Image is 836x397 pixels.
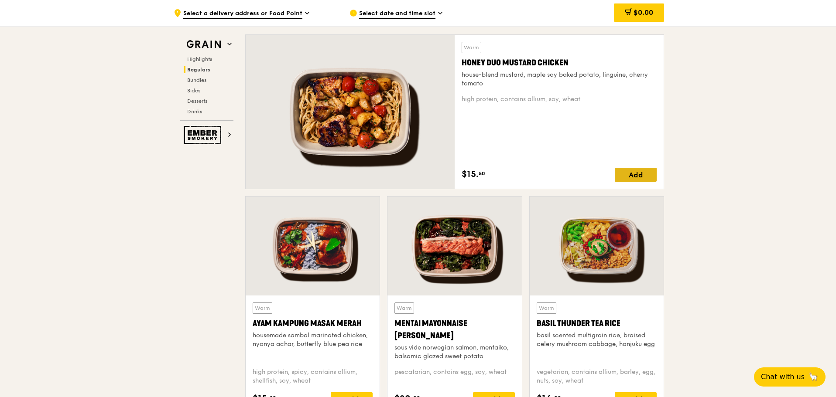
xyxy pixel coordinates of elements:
div: pescatarian, contains egg, soy, wheat [394,368,514,385]
span: Select a delivery address or Food Point [183,9,302,19]
div: house-blend mustard, maple soy baked potato, linguine, cherry tomato [462,71,657,88]
div: Add [615,168,657,182]
div: housemade sambal marinated chicken, nyonya achar, butterfly blue pea rice [253,331,373,349]
span: Drinks [187,109,202,115]
div: Basil Thunder Tea Rice [537,317,657,329]
button: Chat with us🦙 [754,367,826,387]
div: high protein, contains allium, soy, wheat [462,95,657,104]
span: Desserts [187,98,207,104]
div: Honey Duo Mustard Chicken [462,57,657,69]
span: Regulars [187,67,210,73]
div: Warm [462,42,481,53]
span: Bundles [187,77,206,83]
div: high protein, spicy, contains allium, shellfish, soy, wheat [253,368,373,385]
div: basil scented multigrain rice, braised celery mushroom cabbage, hanjuku egg [537,331,657,349]
div: vegetarian, contains allium, barley, egg, nuts, soy, wheat [537,368,657,385]
div: sous vide norwegian salmon, mentaiko, balsamic glazed sweet potato [394,343,514,361]
div: Mentai Mayonnaise [PERSON_NAME] [394,317,514,342]
span: Select date and time slot [359,9,435,19]
div: Warm [394,302,414,314]
span: $0.00 [634,8,653,17]
span: Highlights [187,56,212,62]
span: 🦙 [808,372,819,382]
span: 50 [479,170,485,177]
img: Ember Smokery web logo [184,126,224,144]
span: $15. [462,168,479,181]
div: Warm [537,302,556,314]
div: Warm [253,302,272,314]
div: Ayam Kampung Masak Merah [253,317,373,329]
span: Chat with us [761,372,805,382]
span: Sides [187,88,200,94]
img: Grain web logo [184,37,224,52]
